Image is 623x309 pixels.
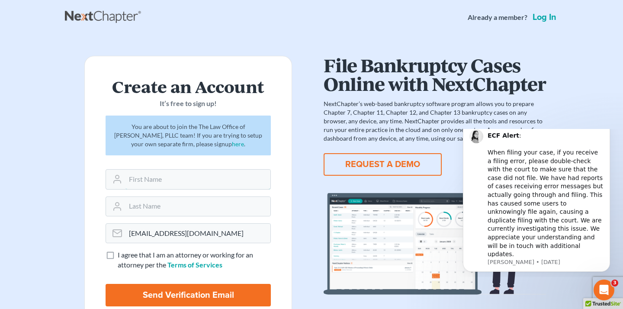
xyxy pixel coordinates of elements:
[38,3,154,130] div: : ​ When filing your case, if you receive a filing error, please double-check with the court to m...
[106,99,271,109] p: It’s free to sign up!
[324,169,546,295] img: dashboard-867a026336fddd4d87f0941869007d5e2a59e2bc3a7d80a2916e9f42c0117099.svg
[324,56,546,93] h1: File Bankruptcy Cases Online with NextChapter
[167,261,222,269] a: Terms of Services
[450,129,623,277] iframe: Intercom notifications message
[19,0,33,14] img: Profile image for Lindsey
[611,280,618,286] span: 3
[106,77,271,95] h2: Create an Account
[232,140,244,148] a: here
[38,3,69,10] b: ECF Alert
[125,170,270,189] input: First Name
[106,116,271,155] div: You are about to join the The Law Office of [PERSON_NAME], PLLC team! If you are trying to setup ...
[531,13,558,22] a: Log in
[594,280,614,300] iframe: Intercom live chat
[125,224,270,243] input: Email Address
[125,197,270,216] input: Last Name
[324,100,546,143] p: NextChapter’s web-based bankruptcy software program allows you to prepare Chapter 7, Chapter 11, ...
[118,251,253,269] span: I agree that I am an attorney or working for an attorney per the
[468,13,527,23] strong: Already a member?
[106,284,271,306] input: Send Verification Email
[38,129,154,137] p: Message from Lindsey, sent 1d ago
[324,153,442,176] button: REQUEST A DEMO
